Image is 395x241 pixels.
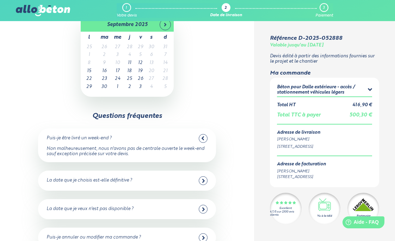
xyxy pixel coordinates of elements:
[124,43,135,51] td: 28
[98,59,111,67] td: 9
[98,43,111,51] td: 26
[135,83,146,91] td: 3
[135,51,146,59] td: 5
[111,83,124,91] td: 1
[135,43,146,51] td: 29
[210,13,242,18] div: Date de livraison
[98,83,111,91] td: 30
[124,75,135,83] td: 25
[81,83,98,91] td: 29
[277,174,326,180] div: [STREET_ADDRESS]
[157,43,174,51] td: 31
[124,59,135,67] td: 11
[350,113,372,118] span: 500,30 €
[224,6,227,11] div: 2
[98,51,111,59] td: 2
[277,85,372,96] summary: Béton pour Dalle extérieure - accès / stationnement véhicules légers
[135,32,146,43] th: v
[98,75,111,83] td: 23
[146,59,157,67] td: 13
[111,43,124,51] td: 27
[157,59,174,67] td: 14
[277,144,372,150] div: [STREET_ADDRESS]
[124,51,135,59] td: 4
[157,83,174,91] td: 5
[317,214,332,218] div: Vu à la télé
[352,103,372,108] div: 416,90 €
[146,75,157,83] td: 27
[277,85,368,95] div: Béton pour Dalle extérieure - accès / stationnement véhicules légers
[135,59,146,67] td: 12
[277,169,326,175] div: [PERSON_NAME]
[47,136,112,141] div: Puis-je être livré un week-end ?
[111,51,124,59] td: 3
[277,112,321,118] div: Total TTC à payer
[117,3,137,18] a: 1 Votre devis
[124,32,135,43] th: j
[332,214,387,233] iframe: Help widget launcher
[81,32,98,43] th: l
[157,32,174,43] th: d
[146,32,157,43] th: s
[277,130,372,135] div: Adresse de livraison
[111,59,124,67] td: 10
[270,43,323,48] div: Valable jusqu'au [DATE]
[210,3,242,18] a: 2 Date de livraison
[277,103,295,108] div: Total HT
[111,67,124,75] td: 17
[277,137,372,142] div: [PERSON_NAME]
[111,32,124,43] th: me
[124,83,135,91] td: 2
[157,51,174,59] td: 7
[135,67,146,75] td: 19
[146,67,157,75] td: 20
[157,75,174,83] td: 28
[92,112,162,120] div: Questions fréquentes
[111,75,124,83] td: 24
[146,83,157,91] td: 4
[98,67,111,75] td: 16
[270,70,379,76] div: Ma commande
[125,6,127,10] div: 1
[81,51,98,59] td: 1
[277,162,326,167] div: Adresse de facturation
[81,75,98,83] td: 22
[98,18,157,32] th: septembre 2025
[315,3,333,18] a: 3 Paiement
[135,75,146,83] td: 26
[146,51,157,59] td: 6
[98,32,111,43] th: ma
[315,13,333,18] div: Paiement
[270,35,342,42] div: Référence D-2025-052888
[81,43,98,51] td: 25
[81,67,98,75] td: 15
[47,178,132,183] div: La date que je choisis est-elle définitive ?
[270,54,379,64] p: Devis édité à partir des informations fournies sur le projet et le chantier
[157,67,174,75] td: 21
[270,210,302,217] div: 4.7/5 sur 2300 avis clients
[47,235,141,240] div: Puis-je annuler ou modifier ma commande ?
[81,59,98,67] td: 8
[323,6,325,10] div: 3
[16,5,70,16] img: allobéton
[146,43,157,51] td: 30
[124,67,135,75] td: 18
[47,207,134,212] div: La date que je veux n'est pas disponible ?
[279,207,292,210] div: Excellent
[47,146,208,157] div: Non malheureusement, nous n'avons pas de centrale ouverte le week-end sauf exception précisée sur...
[117,13,137,18] div: Votre devis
